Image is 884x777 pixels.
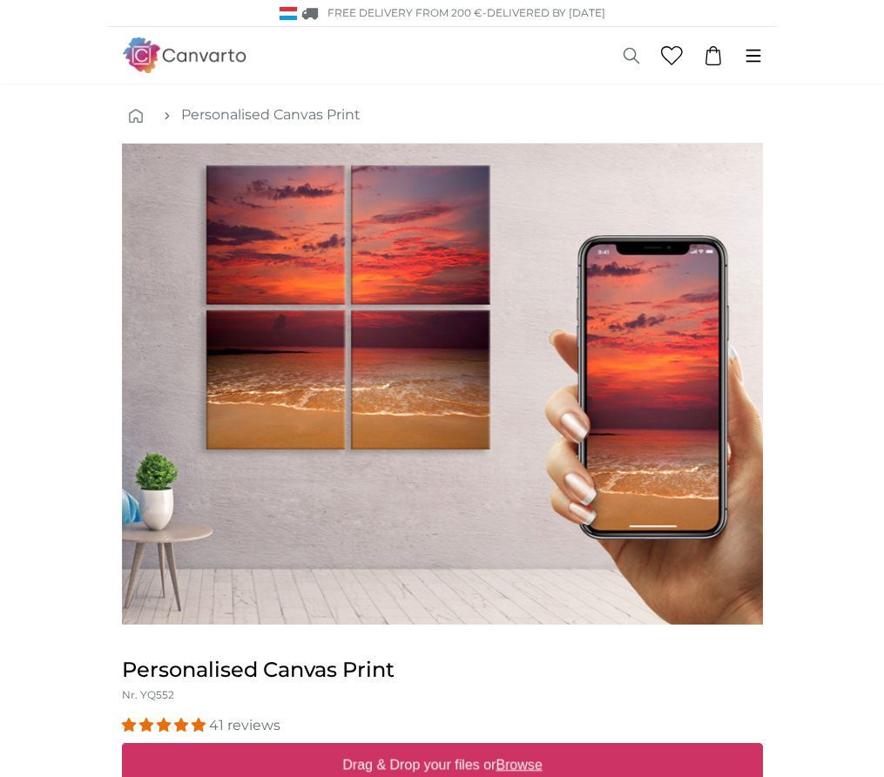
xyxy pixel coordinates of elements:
span: Delivered by [DATE] [487,6,605,19]
span: FREE delivery from 200 € [327,6,482,19]
span: Nr. YQ552 [122,688,174,701]
span: - [482,6,605,19]
u: Browse [496,757,542,772]
h1: Personalised Canvas Print [122,656,763,684]
span: 41 reviews [209,717,280,733]
a: Personalised Canvas Print [181,105,361,125]
div: 1 of 1 [122,144,763,625]
nav: breadcrumbs [122,87,763,144]
img: Canvarto [122,37,247,73]
img: personalised-canvas-print [122,144,763,625]
img: Luxembourg [280,7,297,20]
span: 4.98 stars [122,717,209,733]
